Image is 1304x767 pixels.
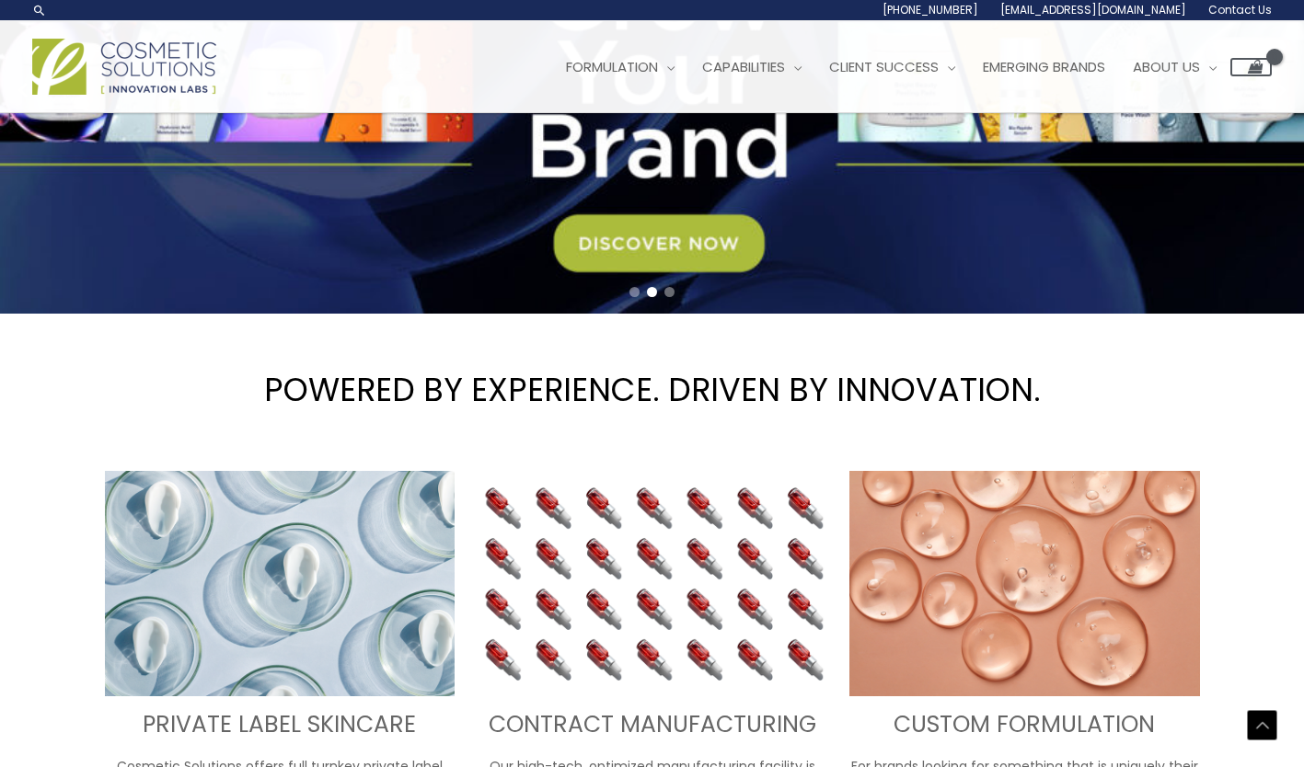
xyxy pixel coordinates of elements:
a: Search icon link [32,3,47,17]
a: Formulation [552,40,688,95]
a: Capabilities [688,40,815,95]
img: Contract Manufacturing [477,471,827,697]
span: Go to slide 3 [664,287,675,297]
span: Emerging Brands [983,57,1105,76]
span: Contact Us [1208,2,1272,17]
span: [EMAIL_ADDRESS][DOMAIN_NAME] [1000,2,1186,17]
span: Client Success [829,57,939,76]
img: turnkey private label skincare [105,471,456,697]
h3: CONTRACT MANUFACTURING [477,710,827,740]
a: View Shopping Cart, empty [1230,58,1272,76]
span: Formulation [566,57,658,76]
span: Go to slide 1 [629,287,640,297]
nav: Site Navigation [538,40,1272,95]
h3: CUSTOM FORMULATION [849,710,1200,740]
img: Cosmetic Solutions Logo [32,39,216,95]
a: About Us [1119,40,1230,95]
a: Client Success [815,40,969,95]
a: Emerging Brands [969,40,1119,95]
h3: PRIVATE LABEL SKINCARE [105,710,456,740]
span: [PHONE_NUMBER] [883,2,978,17]
span: About Us [1133,57,1200,76]
img: Custom Formulation [849,471,1200,697]
span: Capabilities [702,57,785,76]
span: Go to slide 2 [647,287,657,297]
